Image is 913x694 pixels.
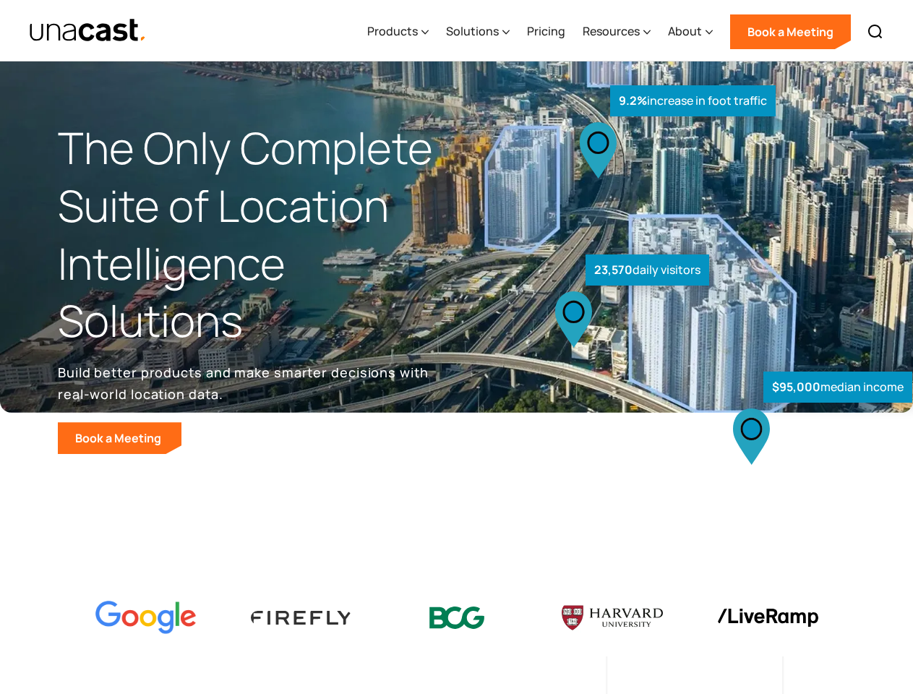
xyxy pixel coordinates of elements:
[58,119,457,350] h1: The Only Complete Suite of Location Intelligence Solutions
[58,422,181,454] a: Book a Meeting
[29,18,147,43] img: Unacast text logo
[772,379,820,395] strong: $95,000
[594,262,633,278] strong: 23,570
[717,609,818,627] img: liveramp logo
[251,611,352,625] img: Firefly Advertising logo
[668,22,702,40] div: About
[730,14,851,49] a: Book a Meeting
[367,22,418,40] div: Products
[29,18,147,43] a: home
[610,85,776,116] div: increase in foot traffic
[586,254,709,286] div: daily visitors
[95,601,197,635] img: Google logo Color
[446,2,510,61] div: Solutions
[406,597,507,638] img: BCG logo
[867,23,884,40] img: Search icon
[668,2,713,61] div: About
[562,601,663,635] img: Harvard U logo
[58,361,434,405] p: Build better products and make smarter decisions with real-world location data.
[446,22,499,40] div: Solutions
[619,93,647,108] strong: 9.2%
[583,22,640,40] div: Resources
[367,2,429,61] div: Products
[527,2,565,61] a: Pricing
[763,372,912,403] div: median income
[583,2,651,61] div: Resources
